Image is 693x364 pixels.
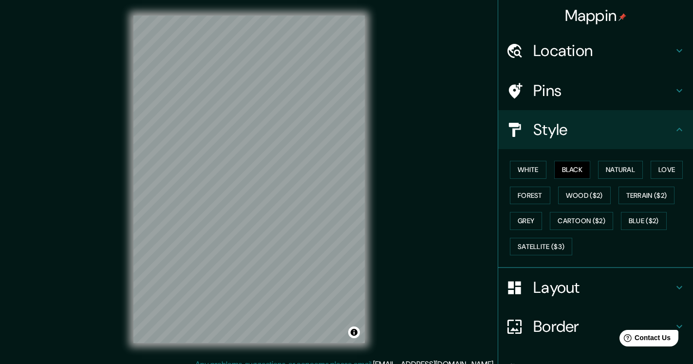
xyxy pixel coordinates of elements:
button: Satellite ($3) [510,238,572,256]
h4: Mappin [565,6,627,25]
button: Forest [510,187,550,205]
button: Toggle attribution [348,326,360,338]
h4: Border [533,317,674,336]
h4: Pins [533,81,674,100]
h4: Location [533,41,674,60]
div: Border [498,307,693,346]
button: White [510,161,546,179]
div: Location [498,31,693,70]
h4: Layout [533,278,674,297]
button: Love [651,161,683,179]
button: Blue ($2) [621,212,667,230]
h4: Style [533,120,674,139]
div: Layout [498,268,693,307]
button: Cartoon ($2) [550,212,613,230]
img: pin-icon.png [618,13,626,21]
div: Pins [498,71,693,110]
button: Natural [598,161,643,179]
div: Style [498,110,693,149]
button: Grey [510,212,542,230]
button: Wood ($2) [558,187,611,205]
button: Black [554,161,591,179]
canvas: Map [133,16,365,343]
iframe: Help widget launcher [606,326,682,353]
button: Terrain ($2) [618,187,675,205]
